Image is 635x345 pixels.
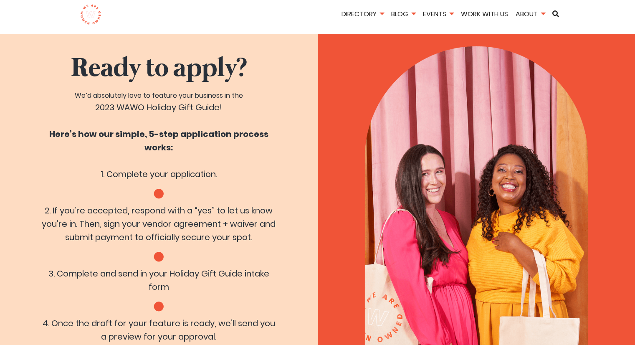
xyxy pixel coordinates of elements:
[339,9,387,19] a: Directory
[458,9,511,19] a: Work With Us
[75,91,243,100] span: We’d absolutely love to feature your business in the
[420,9,456,19] a: Events
[513,9,548,21] li: About
[420,9,456,21] li: Events
[549,10,562,17] a: Search
[152,289,166,321] span: ●
[152,176,166,208] span: ●
[388,9,418,19] a: Blog
[339,9,387,21] li: Directory
[513,9,548,19] a: About
[388,9,418,21] li: Blog
[152,239,166,271] span: ●
[95,101,222,113] span: 2023 WAWO Holiday Gift Guide!
[71,50,247,88] h2: Ready to apply?
[80,4,101,25] img: logo
[49,128,268,153] strong: Here’s how our simple, 5-step application process works:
